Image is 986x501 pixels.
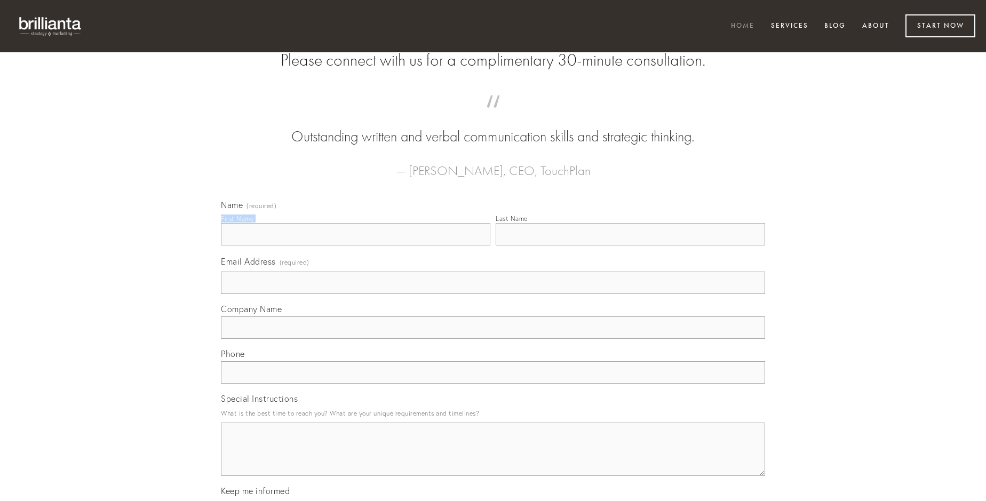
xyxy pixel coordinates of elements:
[280,255,309,269] span: (required)
[221,50,765,70] h2: Please connect with us for a complimentary 30-minute consultation.
[855,18,896,35] a: About
[221,348,245,359] span: Phone
[905,14,975,37] a: Start Now
[764,18,815,35] a: Services
[724,18,761,35] a: Home
[817,18,853,35] a: Blog
[221,304,282,314] span: Company Name
[11,11,91,42] img: brillianta - research, strategy, marketing
[221,256,276,267] span: Email Address
[238,106,748,126] span: “
[246,203,276,209] span: (required)
[221,486,290,496] span: Keep me informed
[496,214,528,222] div: Last Name
[238,106,748,147] blockquote: Outstanding written and verbal communication skills and strategic thinking.
[221,406,765,420] p: What is the best time to reach you? What are your unique requirements and timelines?
[221,214,253,222] div: First Name
[238,147,748,181] figcaption: — [PERSON_NAME], CEO, TouchPlan
[221,393,298,404] span: Special Instructions
[221,200,243,210] span: Name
